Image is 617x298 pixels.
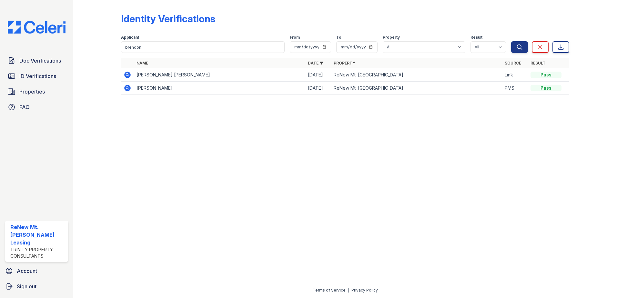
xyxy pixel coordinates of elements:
[313,288,346,293] a: Terms of Service
[470,35,482,40] label: Result
[531,61,546,65] a: Result
[348,288,349,293] div: |
[3,280,71,293] a: Sign out
[134,68,305,82] td: [PERSON_NAME] [PERSON_NAME]
[10,246,66,259] div: Trinity Property Consultants
[308,61,323,65] a: Date ▼
[19,88,45,95] span: Properties
[3,264,71,277] a: Account
[134,82,305,95] td: [PERSON_NAME]
[331,68,502,82] td: ReNew Mt. [GEOGRAPHIC_DATA]
[502,68,528,82] td: Link
[336,35,341,40] label: To
[3,21,71,34] img: CE_Logo_Blue-a8612792a0a2168367f1c8372b55b34899dd931a85d93a1a3d3e32e68fde9ad4.png
[502,82,528,95] td: PMS
[531,72,561,78] div: Pass
[5,85,68,98] a: Properties
[383,35,400,40] label: Property
[305,68,331,82] td: [DATE]
[351,288,378,293] a: Privacy Policy
[331,82,502,95] td: ReNew Mt. [GEOGRAPHIC_DATA]
[290,35,300,40] label: From
[5,70,68,83] a: ID Verifications
[10,223,66,246] div: ReNew Mt. [PERSON_NAME] Leasing
[121,13,215,25] div: Identity Verifications
[19,57,61,65] span: Doc Verifications
[531,85,561,91] div: Pass
[505,61,521,65] a: Source
[5,54,68,67] a: Doc Verifications
[19,103,30,111] span: FAQ
[5,101,68,114] a: FAQ
[334,61,355,65] a: Property
[137,61,148,65] a: Name
[305,82,331,95] td: [DATE]
[121,35,139,40] label: Applicant
[17,283,36,290] span: Sign out
[17,267,37,275] span: Account
[121,41,285,53] input: Search by name or phone number
[19,72,56,80] span: ID Verifications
